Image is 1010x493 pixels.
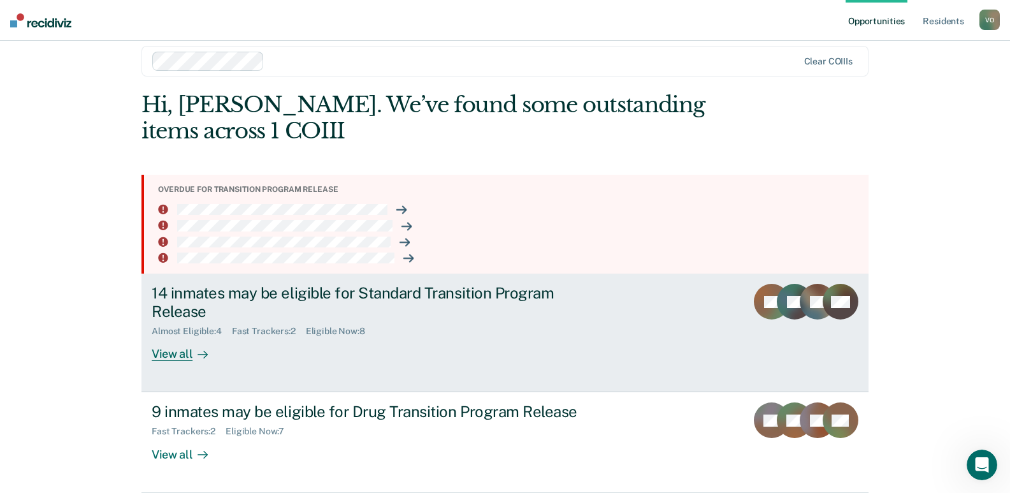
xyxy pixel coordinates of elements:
div: View all [152,437,223,462]
div: Fast Trackers : 2 [152,426,226,437]
div: View all [152,337,223,362]
div: Hi, [PERSON_NAME]. We’ve found some outstanding items across 1 COIII [141,92,723,144]
iframe: Intercom live chat [967,450,997,480]
div: Overdue for transition program release [158,185,858,194]
a: 14 inmates may be eligible for Standard Transition Program ReleaseAlmost Eligible:4Fast Trackers:... [141,274,869,392]
div: V O [979,10,1000,30]
div: 9 inmates may be eligible for Drug Transition Program Release [152,402,599,421]
div: Almost Eligible : 4 [152,326,232,337]
div: Eligible Now : 7 [226,426,294,437]
button: VO [979,10,1000,30]
div: 14 inmates may be eligible for Standard Transition Program Release [152,284,599,321]
a: 9 inmates may be eligible for Drug Transition Program ReleaseFast Trackers:2Eligible Now:7View all [141,392,869,492]
div: Fast Trackers : 2 [232,326,306,337]
div: Clear COIIIs [804,56,853,67]
img: Recidiviz [10,13,71,27]
div: Eligible Now : 8 [306,326,375,337]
